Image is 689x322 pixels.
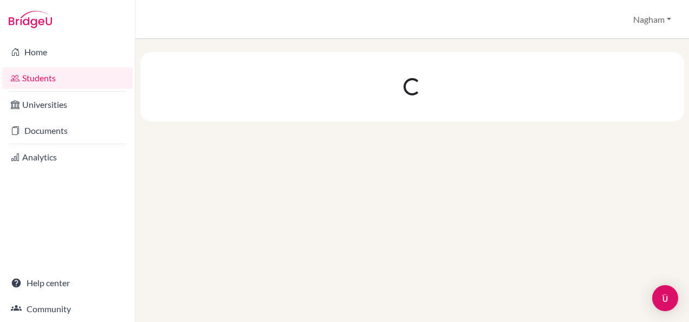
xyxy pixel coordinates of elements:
button: Nagham [628,9,676,30]
a: Universities [2,94,133,115]
a: Students [2,67,133,89]
a: Analytics [2,146,133,168]
a: Help center [2,272,133,294]
div: Open Intercom Messenger [652,285,678,311]
a: Home [2,41,133,63]
a: Community [2,298,133,320]
img: Bridge-U [9,11,52,28]
a: Documents [2,120,133,141]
